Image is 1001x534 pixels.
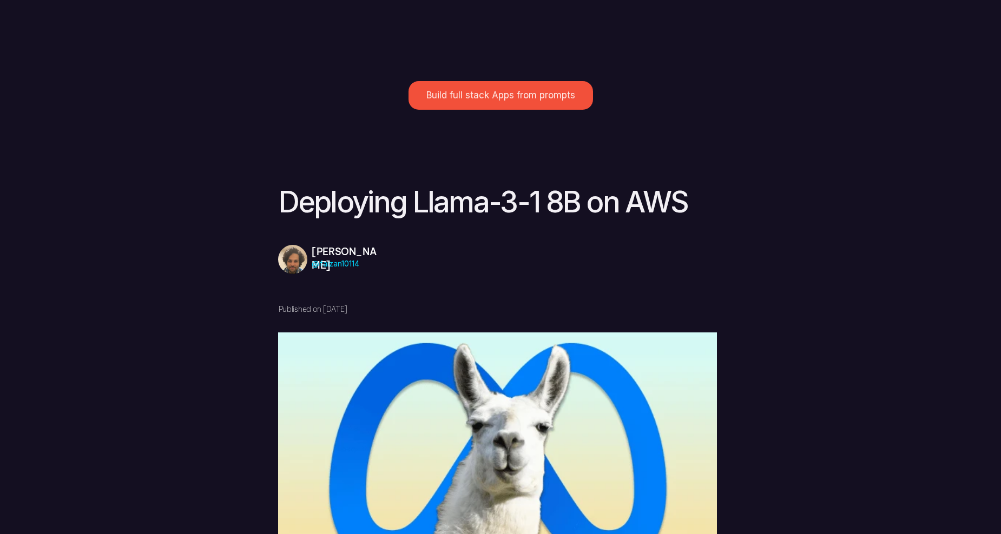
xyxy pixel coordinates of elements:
[312,245,385,272] p: [PERSON_NAME]
[279,184,688,219] a: Deploying Llama-3-1 8B on AWS
[279,304,393,314] p: Published on [DATE]
[426,90,575,101] p: Build full stack Apps from prompts
[312,256,385,271] p: @faizan10114
[409,81,593,109] a: Build full stack Apps from prompts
